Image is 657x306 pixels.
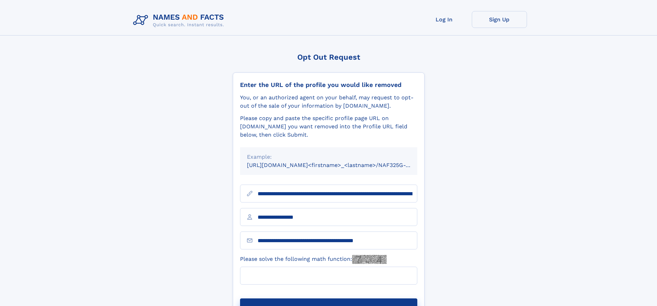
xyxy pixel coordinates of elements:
[240,255,387,264] label: Please solve the following math function:
[130,11,230,30] img: Logo Names and Facts
[240,81,417,89] div: Enter the URL of the profile you would like removed
[240,93,417,110] div: You, or an authorized agent on your behalf, may request to opt-out of the sale of your informatio...
[472,11,527,28] a: Sign Up
[240,114,417,139] div: Please copy and paste the specific profile page URL on [DOMAIN_NAME] you want removed into the Pr...
[417,11,472,28] a: Log In
[233,53,425,61] div: Opt Out Request
[247,153,410,161] div: Example:
[247,162,430,168] small: [URL][DOMAIN_NAME]<firstname>_<lastname>/NAF325G-xxxxxxxx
